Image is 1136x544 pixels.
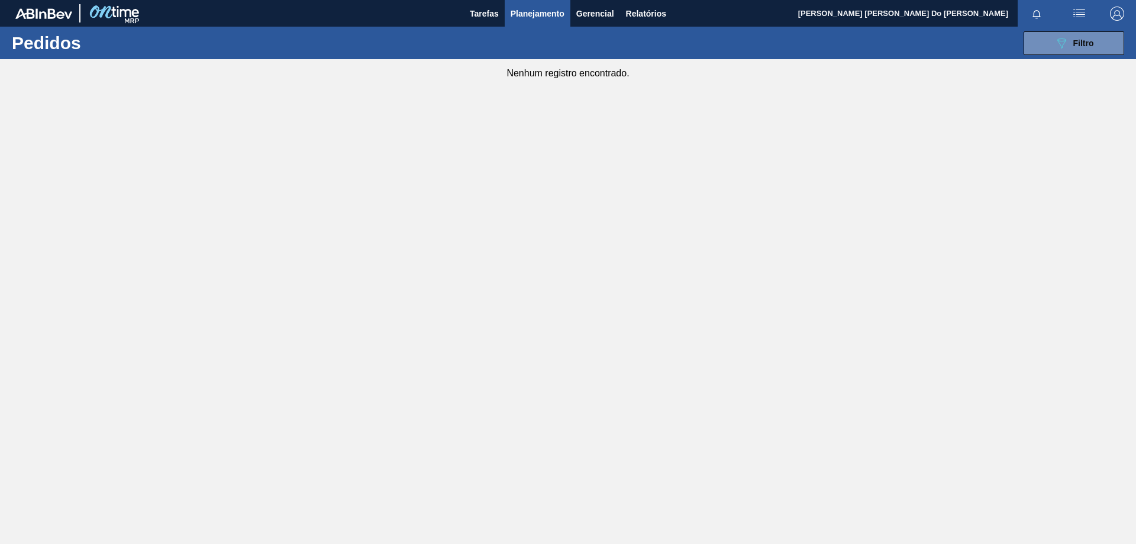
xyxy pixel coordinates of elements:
[15,8,72,19] img: TNhmsLtSVTkK8tSr43FrP2fwEKptu5GPRR3wAAAABJRU5ErkJggg==
[1073,38,1094,48] span: Filtro
[1072,7,1086,21] img: userActions
[1110,7,1124,21] img: Logout
[511,7,564,21] span: Planejamento
[626,7,666,21] span: Relatórios
[470,7,499,21] span: Tarefas
[12,36,189,50] h1: Pedidos
[1024,31,1124,55] button: Filtro
[1018,5,1056,22] button: Notificações
[576,7,614,21] span: Gerencial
